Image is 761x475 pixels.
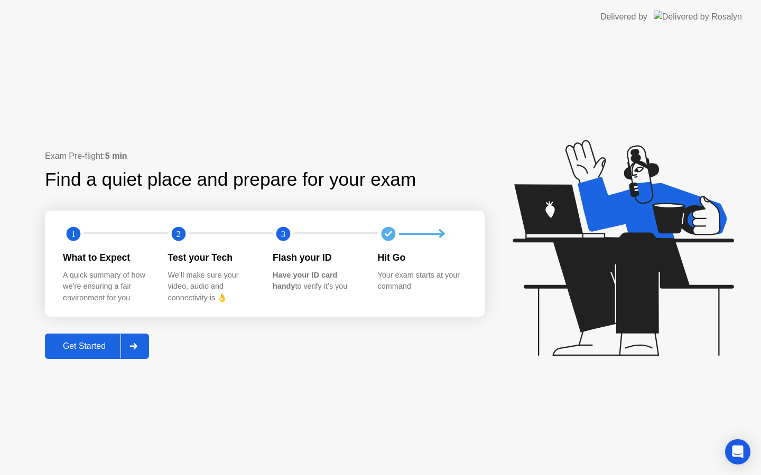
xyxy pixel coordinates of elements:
[654,11,742,23] img: Delivered by Rosalyn
[63,270,151,304] div: A quick summary of how we’re ensuring a fair environment for you
[168,251,256,264] div: Test your Tech
[48,341,120,351] div: Get Started
[378,251,466,264] div: Hit Go
[105,151,127,160] b: 5 min
[273,271,337,291] b: Have your ID card handy
[45,150,485,163] div: Exam Pre-flight:
[378,270,466,292] div: Your exam starts at your command
[725,439,750,464] div: Open Intercom Messenger
[273,270,361,292] div: to verify it’s you
[281,229,285,239] text: 3
[168,270,256,304] div: We’ll make sure your video, audio and connectivity is 👌
[600,11,647,23] div: Delivered by
[63,251,151,264] div: What to Expect
[45,166,417,194] div: Find a quiet place and prepare for your exam
[45,334,149,359] button: Get Started
[273,251,361,264] div: Flash your ID
[71,229,76,239] text: 1
[176,229,180,239] text: 2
